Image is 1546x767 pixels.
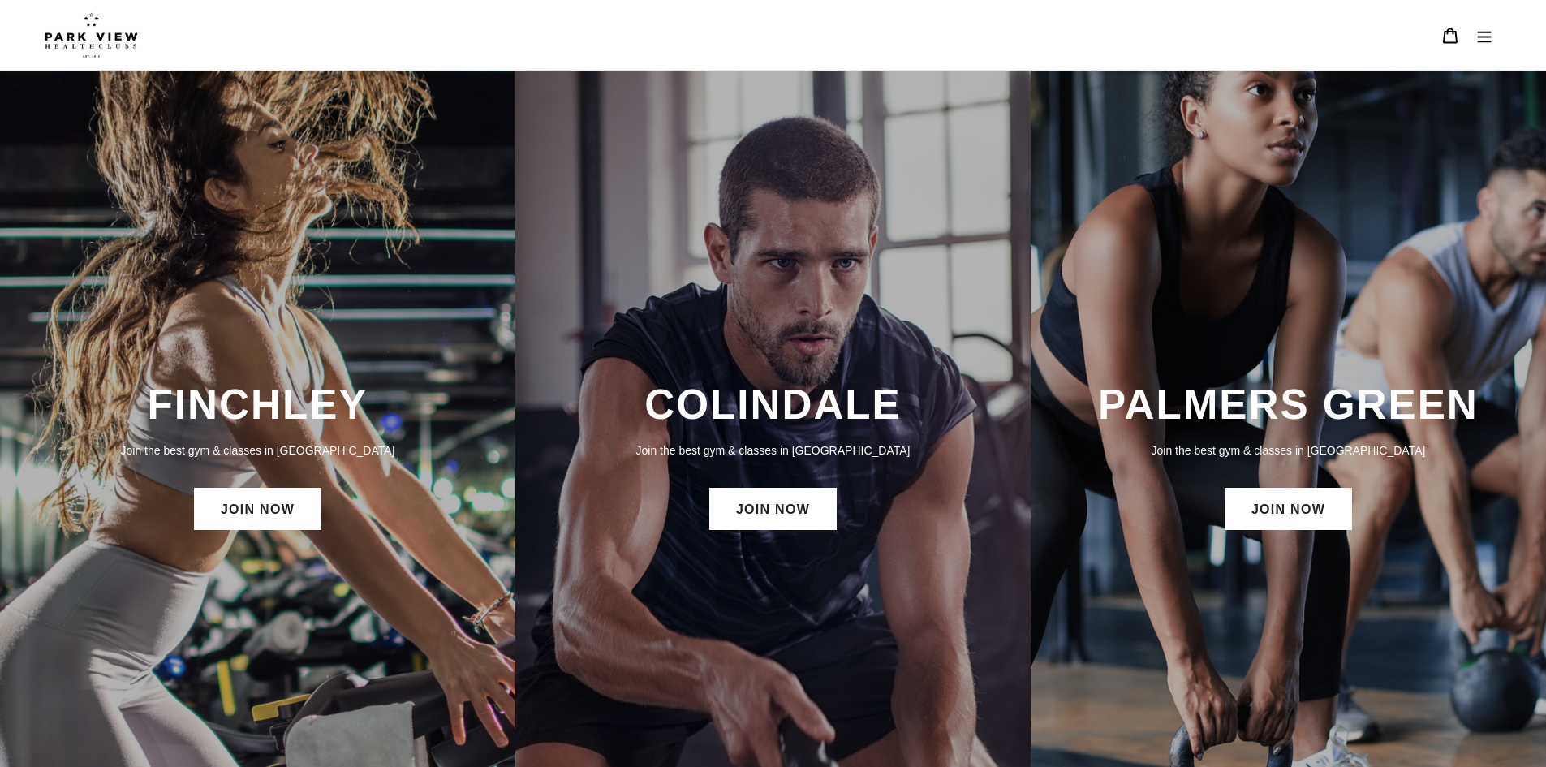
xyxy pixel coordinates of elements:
a: JOIN NOW: Colindale Membership [709,488,837,530]
h3: FINCHLEY [16,380,499,429]
h3: PALMERS GREEN [1047,380,1530,429]
p: Join the best gym & classes in [GEOGRAPHIC_DATA] [1047,442,1530,459]
a: JOIN NOW: Palmers Green Membership [1225,488,1352,530]
p: Join the best gym & classes in [GEOGRAPHIC_DATA] [532,442,1014,459]
p: Join the best gym & classes in [GEOGRAPHIC_DATA] [16,442,499,459]
button: Menu [1467,18,1501,53]
img: Park view health clubs is a gym near you. [45,12,138,58]
a: JOIN NOW: Finchley Membership [194,488,321,530]
h3: COLINDALE [532,380,1014,429]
